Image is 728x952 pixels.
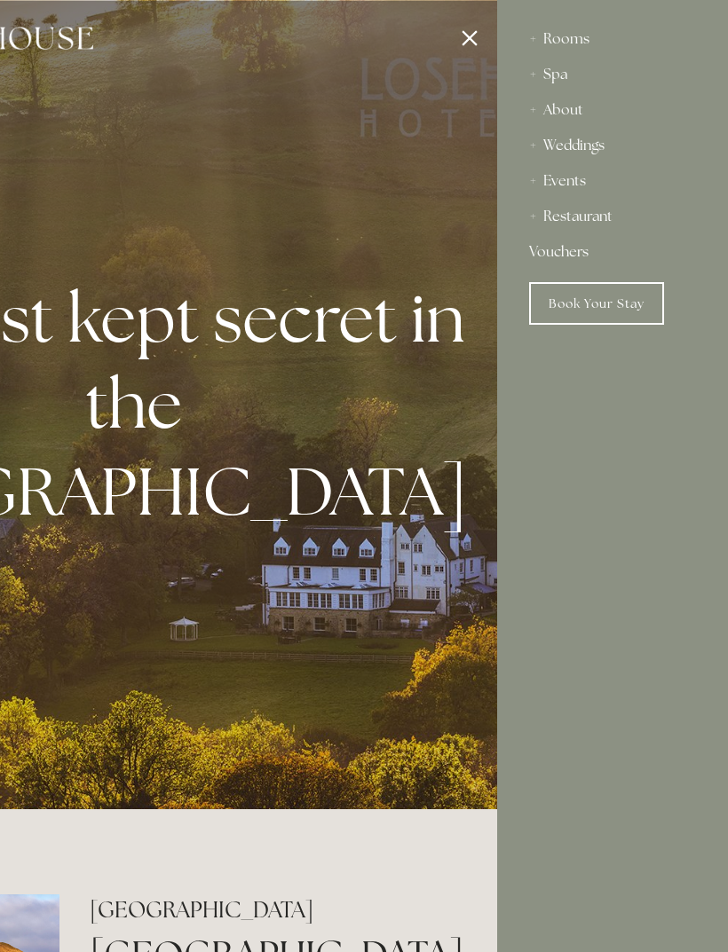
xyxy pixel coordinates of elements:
[529,21,696,57] div: Rooms
[529,234,696,270] a: Vouchers
[529,57,696,92] div: Spa
[529,163,696,199] div: Events
[529,128,696,163] div: Weddings
[529,282,664,325] a: Book Your Stay
[529,199,696,234] div: Restaurant
[529,92,696,128] div: About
